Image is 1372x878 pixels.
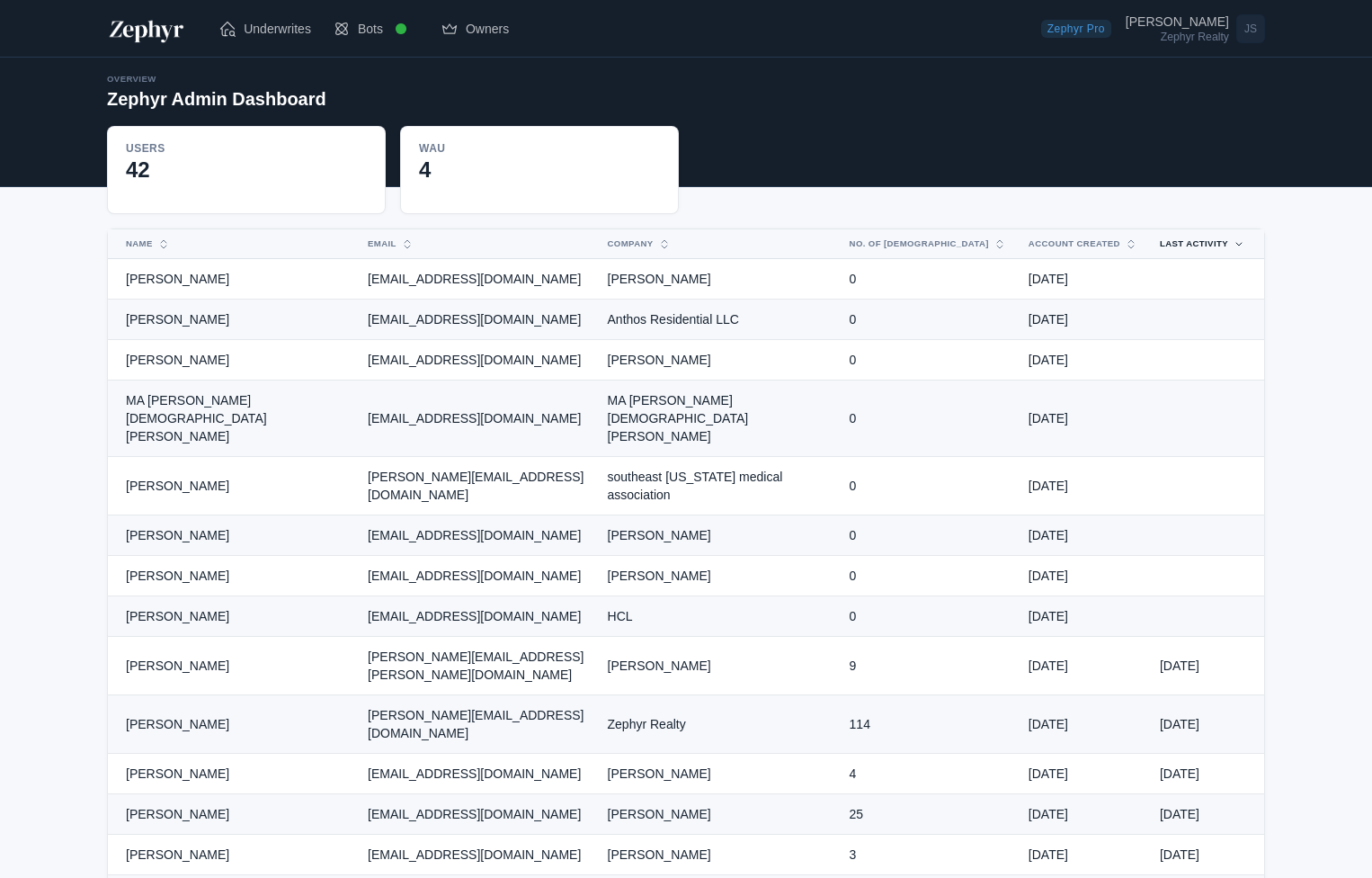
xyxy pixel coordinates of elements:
td: MA [PERSON_NAME][DEMOGRAPHIC_DATA] [PERSON_NAME] [108,381,357,457]
div: 42 [126,156,367,184]
td: [EMAIL_ADDRESS][DOMAIN_NAME] [357,300,596,340]
td: [PERSON_NAME] [108,259,357,300]
a: Underwrites [208,11,322,47]
td: [PERSON_NAME] [597,556,839,596]
td: [DATE] [1018,515,1149,556]
span: Underwrites [244,20,311,38]
td: [DATE] [1149,637,1264,695]
button: Last Activity [1149,229,1235,258]
td: [EMAIL_ADDRESS][DOMAIN_NAME] [357,794,596,835]
td: [EMAIL_ADDRESS][DOMAIN_NAME] [357,754,596,794]
td: Anthos Residential LLC [597,300,839,340]
td: [PERSON_NAME] [597,835,839,875]
td: [DATE] [1149,835,1264,875]
h2: Zephyr Admin Dashboard [107,86,326,112]
span: Owners [466,20,509,38]
button: Company [597,229,817,258]
td: [PERSON_NAME] [597,794,839,835]
td: 0 [839,259,1018,300]
td: [PERSON_NAME] [108,695,357,754]
td: [EMAIL_ADDRESS][DOMAIN_NAME] [357,259,596,300]
td: [PERSON_NAME] [108,596,357,637]
td: [PERSON_NAME] [108,515,357,556]
td: [DATE] [1018,381,1149,457]
td: [PERSON_NAME][EMAIL_ADDRESS][DOMAIN_NAME] [357,695,596,754]
span: JS [1236,14,1265,43]
td: [PERSON_NAME] [108,835,357,875]
a: Bots [322,4,430,54]
td: 0 [839,596,1018,637]
td: [PERSON_NAME] [108,340,357,381]
td: [PERSON_NAME] [597,515,839,556]
td: [DATE] [1018,340,1149,381]
td: [PERSON_NAME] [108,754,357,794]
div: WAU [419,141,445,156]
a: Owners [430,11,520,47]
button: Email [357,229,575,258]
td: 0 [839,300,1018,340]
span: Zephyr Pro [1041,20,1111,38]
td: [PERSON_NAME] [108,300,357,340]
td: [DATE] [1018,596,1149,637]
div: Overview [107,72,326,86]
td: [PERSON_NAME] [108,457,357,515]
span: Bots [358,20,383,38]
button: Name [115,229,335,258]
td: [DATE] [1018,695,1149,754]
td: [EMAIL_ADDRESS][DOMAIN_NAME] [357,381,596,457]
button: No. of [DEMOGRAPHIC_DATA] [839,229,996,258]
td: [DATE] [1018,835,1149,875]
td: 0 [839,381,1018,457]
td: [DATE] [1018,637,1149,695]
td: [PERSON_NAME] [108,794,357,835]
div: Users [126,141,165,156]
td: [DATE] [1018,457,1149,515]
td: 0 [839,340,1018,381]
td: [EMAIL_ADDRESS][DOMAIN_NAME] [357,340,596,381]
td: [DATE] [1149,754,1264,794]
td: [PERSON_NAME] [597,340,839,381]
a: Open user menu [1126,11,1265,47]
td: southeast [US_STATE] medical association [597,457,839,515]
td: [PERSON_NAME] [597,637,839,695]
td: 0 [839,515,1018,556]
td: 4 [839,754,1018,794]
td: [DATE] [1018,300,1149,340]
td: HCL [597,596,839,637]
td: [DATE] [1018,794,1149,835]
img: Zephyr Logo [107,14,186,43]
td: 25 [839,794,1018,835]
td: [DATE] [1018,754,1149,794]
td: 9 [839,637,1018,695]
td: [EMAIL_ADDRESS][DOMAIN_NAME] [357,596,596,637]
div: Zephyr Realty [1126,31,1229,42]
td: [PERSON_NAME][EMAIL_ADDRESS][PERSON_NAME][DOMAIN_NAME] [357,637,596,695]
td: [EMAIL_ADDRESS][DOMAIN_NAME] [357,556,596,596]
td: 3 [839,835,1018,875]
td: [DATE] [1018,556,1149,596]
td: [DATE] [1018,259,1149,300]
td: 0 [839,556,1018,596]
td: MA [PERSON_NAME][DEMOGRAPHIC_DATA] [PERSON_NAME] [597,381,839,457]
td: [PERSON_NAME] [597,754,839,794]
button: Account Created [1018,229,1127,258]
div: [PERSON_NAME] [1126,15,1229,28]
td: 114 [839,695,1018,754]
td: Zephyr Realty [597,695,839,754]
td: [PERSON_NAME] [108,556,357,596]
td: [PERSON_NAME] [597,259,839,300]
td: [DATE] [1149,695,1264,754]
td: [EMAIL_ADDRESS][DOMAIN_NAME] [357,515,596,556]
td: [PERSON_NAME] [108,637,357,695]
td: [EMAIL_ADDRESS][DOMAIN_NAME] [357,835,596,875]
td: [PERSON_NAME][EMAIL_ADDRESS][DOMAIN_NAME] [357,457,596,515]
td: 0 [839,457,1018,515]
div: 4 [419,156,660,184]
td: [DATE] [1149,794,1264,835]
